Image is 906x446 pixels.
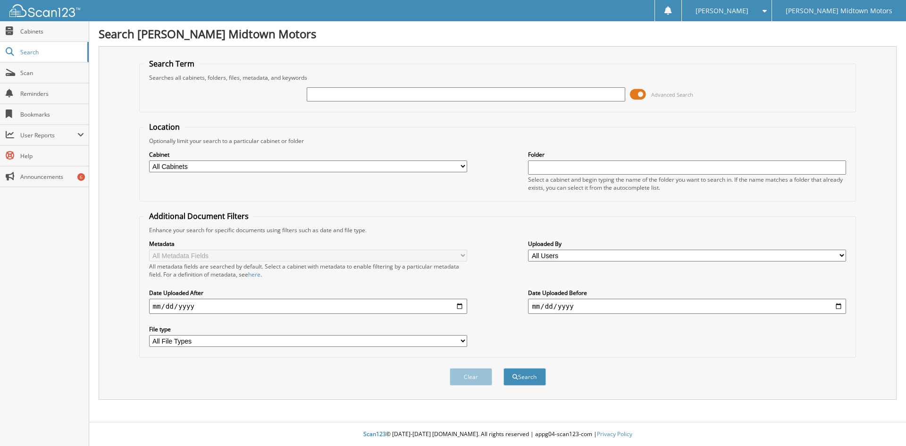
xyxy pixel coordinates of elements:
[20,173,84,181] span: Announcements
[144,137,851,145] div: Optionally limit your search to a particular cabinet or folder
[77,173,85,181] div: 6
[786,8,892,14] span: [PERSON_NAME] Midtown Motors
[20,27,84,35] span: Cabinets
[89,423,906,446] div: © [DATE]-[DATE] [DOMAIN_NAME]. All rights reserved | appg04-scan123-com |
[363,430,386,438] span: Scan123
[144,226,851,234] div: Enhance your search for specific documents using filters such as date and file type.
[597,430,632,438] a: Privacy Policy
[149,151,467,159] label: Cabinet
[144,59,199,69] legend: Search Term
[149,299,467,314] input: start
[20,90,84,98] span: Reminders
[20,110,84,118] span: Bookmarks
[149,289,467,297] label: Date Uploaded After
[528,151,846,159] label: Folder
[149,325,467,333] label: File type
[503,368,546,386] button: Search
[528,289,846,297] label: Date Uploaded Before
[149,262,467,278] div: All metadata fields are searched by default. Select a cabinet with metadata to enable filtering b...
[149,240,467,248] label: Metadata
[528,240,846,248] label: Uploaded By
[144,74,851,82] div: Searches all cabinets, folders, files, metadata, and keywords
[144,122,185,132] legend: Location
[248,270,260,278] a: here
[20,48,83,56] span: Search
[450,368,492,386] button: Clear
[696,8,748,14] span: [PERSON_NAME]
[651,91,693,98] span: Advanced Search
[99,26,897,42] h1: Search [PERSON_NAME] Midtown Motors
[528,176,846,192] div: Select a cabinet and begin typing the name of the folder you want to search in. If the name match...
[144,211,253,221] legend: Additional Document Filters
[20,131,77,139] span: User Reports
[528,299,846,314] input: end
[20,152,84,160] span: Help
[20,69,84,77] span: Scan
[9,4,80,17] img: scan123-logo-white.svg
